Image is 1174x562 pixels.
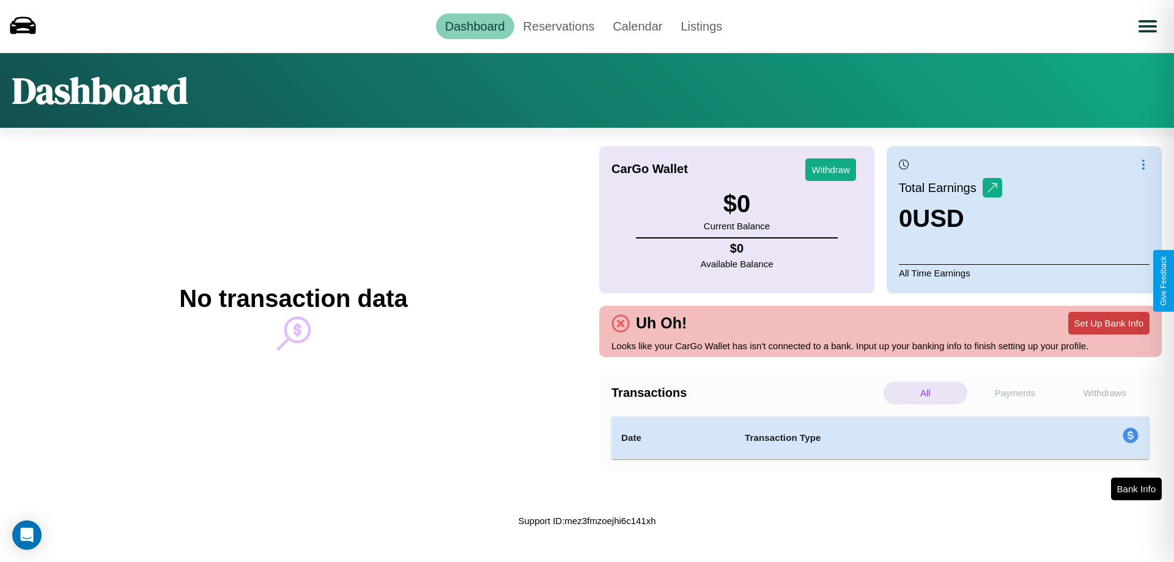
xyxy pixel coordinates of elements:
[611,162,688,176] h4: CarGo Wallet
[179,285,407,312] h2: No transaction data
[1111,478,1162,500] button: Bank Info
[745,431,1022,445] h4: Transaction Type
[621,431,725,445] h4: Date
[436,13,514,39] a: Dashboard
[884,382,967,404] p: All
[611,416,1150,459] table: simple table
[704,218,770,234] p: Current Balance
[604,13,671,39] a: Calendar
[514,13,604,39] a: Reservations
[701,242,773,256] h4: $ 0
[1131,9,1165,43] button: Open menu
[1068,312,1150,335] button: Set Up Bank Info
[704,190,770,218] h3: $ 0
[899,177,983,199] p: Total Earnings
[671,13,731,39] a: Listings
[1063,382,1146,404] p: Withdraws
[12,65,188,116] h1: Dashboard
[701,256,773,272] p: Available Balance
[611,386,880,400] h4: Transactions
[899,205,1002,232] h3: 0 USD
[1159,256,1168,306] div: Give Feedback
[518,512,655,529] p: Support ID: mez3fmzoejhi6c141xh
[12,520,42,550] div: Open Intercom Messenger
[611,338,1150,354] p: Looks like your CarGo Wallet has isn't connected to a bank. Input up your banking info to finish ...
[805,158,856,181] button: Withdraw
[899,264,1150,281] p: All Time Earnings
[973,382,1057,404] p: Payments
[630,314,693,332] h4: Uh Oh!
